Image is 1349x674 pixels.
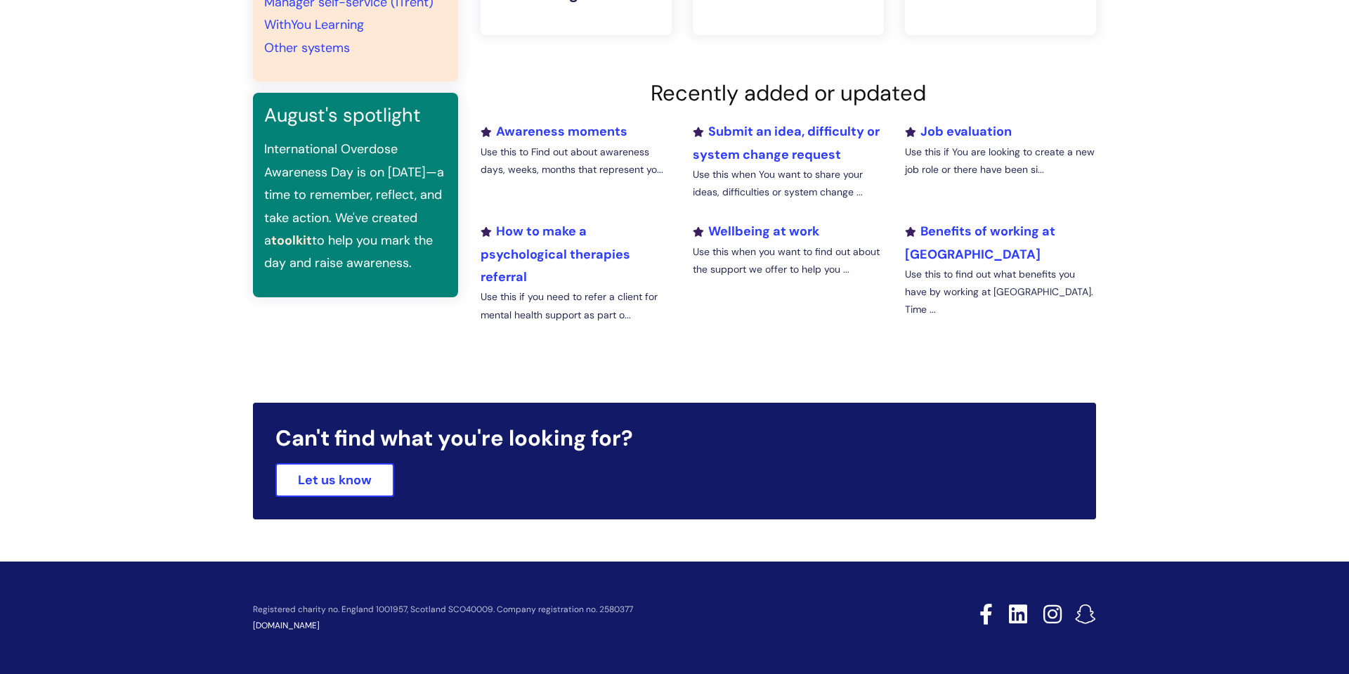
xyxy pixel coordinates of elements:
[264,16,364,33] a: WithYou Learning
[253,620,320,631] a: [DOMAIN_NAME]
[481,288,672,323] p: Use this if you need to refer a client for mental health support as part o...
[275,463,394,497] a: Let us know
[264,104,447,127] h3: August's spotlight
[905,266,1096,319] p: Use this to find out what benefits you have by working at [GEOGRAPHIC_DATA]. Time ...
[481,223,630,285] a: How to make a psychological therapies referral
[481,123,627,140] a: Awareness moments
[693,123,880,162] a: Submit an idea, difficulty or system change request
[693,243,884,278] p: Use this when you want to find out about the support we offer to help you ...
[264,39,350,56] a: Other systems
[275,425,1074,451] h2: Can't find what you're looking for?
[481,143,672,179] p: Use this to Find out about awareness days, weeks, months that represent yo...
[693,166,884,201] p: Use this when You want to share your ideas, difficulties or system change ...
[481,80,1096,106] h2: Recently added or updated
[693,223,819,240] a: Wellbeing at work
[264,138,447,274] p: International Overdose Awareness Day is on [DATE]—a time to remember, reflect, and take action. W...
[905,223,1055,262] a: Benefits of working at [GEOGRAPHIC_DATA]
[253,605,880,614] p: Registered charity no. England 1001957, Scotland SCO40009. Company registration no. 2580377
[905,143,1096,179] p: Use this if You are looking to create a new job role or there have been si...
[905,123,1012,140] a: Job evaluation
[271,232,312,249] a: toolkit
